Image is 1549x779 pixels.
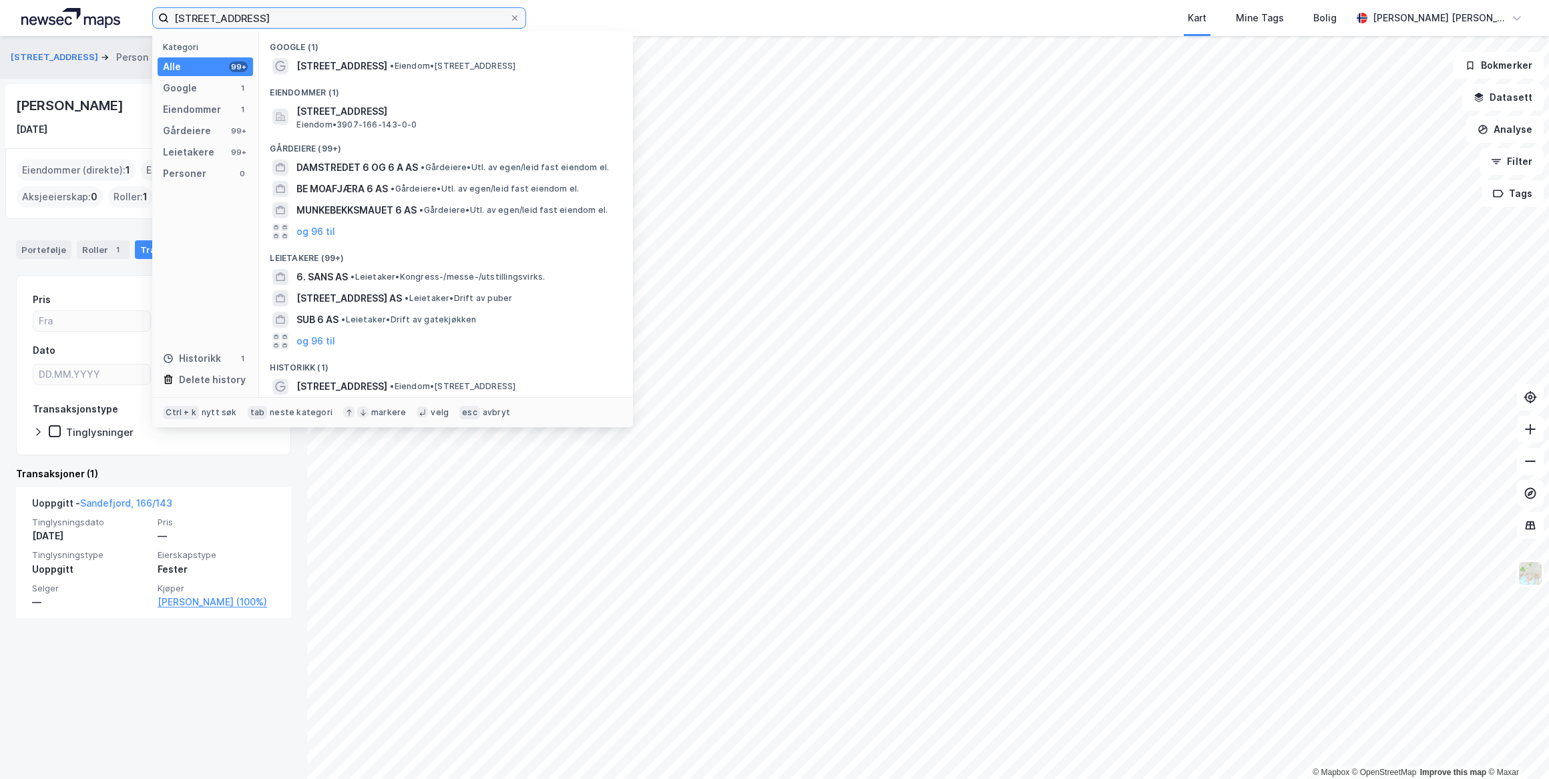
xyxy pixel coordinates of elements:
[163,42,253,52] div: Kategori
[390,381,394,391] span: •
[11,51,101,64] button: [STREET_ADDRESS]
[163,144,214,160] div: Leietakere
[135,240,226,259] div: Transaksjoner
[33,311,150,331] input: Fra
[1373,10,1506,26] div: [PERSON_NAME] [PERSON_NAME]
[32,495,172,517] div: Uoppgitt -
[66,426,134,439] div: Tinglysninger
[237,353,248,364] div: 1
[33,292,51,308] div: Pris
[237,104,248,115] div: 1
[169,8,509,28] input: Søk på adresse, matrikkel, gårdeiere, leietakere eller personer
[229,61,248,72] div: 99+
[259,77,633,101] div: Eiendommer (1)
[296,119,417,130] span: Eiendom • 3907-166-143-0-0
[229,147,248,158] div: 99+
[431,407,449,418] div: velg
[126,162,130,178] span: 1
[1482,715,1549,779] iframe: Chat Widget
[16,95,126,116] div: [PERSON_NAME]
[259,133,633,157] div: Gårdeiere (99+)
[1454,52,1544,79] button: Bokmerker
[419,205,423,215] span: •
[77,240,130,259] div: Roller
[259,31,633,55] div: Google (1)
[296,202,417,218] span: MUNKEBEKKSMAUET 6 AS
[1518,561,1543,586] img: Z
[1313,10,1337,26] div: Bolig
[351,272,355,282] span: •
[202,407,237,418] div: nytt søk
[143,189,148,205] span: 1
[237,168,248,179] div: 0
[371,407,406,418] div: markere
[296,378,387,395] span: [STREET_ADDRESS]
[116,49,148,65] div: Person
[1480,148,1544,175] button: Filter
[163,59,181,75] div: Alle
[405,293,409,303] span: •
[390,381,515,392] span: Eiendom • [STREET_ADDRESS]
[421,162,425,172] span: •
[32,583,150,594] span: Selger
[405,293,512,304] span: Leietaker • Drift av puber
[341,314,476,325] span: Leietaker • Drift av gatekjøkken
[158,561,275,577] div: Fester
[351,272,545,282] span: Leietaker • Kongress-/messe-/utstillingsvirks.
[108,186,153,208] div: Roller :
[163,80,197,96] div: Google
[16,466,291,482] div: Transaksjoner (1)
[229,125,248,136] div: 99+
[163,166,206,182] div: Personer
[158,594,275,610] a: [PERSON_NAME] (100%)
[296,290,402,306] span: [STREET_ADDRESS] AS
[33,364,150,384] input: DD.MM.YYYY
[32,561,150,577] div: Uoppgitt
[259,352,633,376] div: Historikk (1)
[16,121,47,138] div: [DATE]
[296,224,335,240] button: og 96 til
[80,497,172,509] a: Sandefjord, 166/143
[248,406,268,419] div: tab
[296,269,348,285] span: 6. SANS AS
[21,8,120,28] img: logo.a4113a55bc3d86da70a041830d287a7e.svg
[1462,84,1544,111] button: Datasett
[296,312,339,328] span: SUB 6 AS
[141,160,270,181] div: Eiendommer (Indirekte) :
[32,528,150,544] div: [DATE]
[391,184,579,194] span: Gårdeiere • Utl. av egen/leid fast eiendom el.
[1466,116,1544,143] button: Analyse
[296,103,617,119] span: [STREET_ADDRESS]
[391,184,395,194] span: •
[1188,10,1206,26] div: Kart
[32,517,150,528] span: Tinglysningsdato
[158,528,275,544] div: —
[17,160,136,181] div: Eiendommer (direkte) :
[1236,10,1284,26] div: Mine Tags
[32,549,150,561] span: Tinglysningstype
[296,160,418,176] span: DAMSTREDET 6 OG 6 A AS
[158,583,275,594] span: Kjøper
[296,58,387,74] span: [STREET_ADDRESS]
[158,517,275,528] span: Pris
[1482,180,1544,207] button: Tags
[270,407,333,418] div: neste kategori
[459,406,480,419] div: esc
[483,407,510,418] div: avbryt
[91,189,97,205] span: 0
[163,350,221,366] div: Historikk
[158,549,275,561] span: Eierskapstype
[179,372,246,388] div: Delete history
[1352,768,1417,777] a: OpenStreetMap
[259,242,633,266] div: Leietakere (99+)
[237,83,248,93] div: 1
[1482,715,1549,779] div: Kontrollprogram for chat
[419,205,608,216] span: Gårdeiere • Utl. av egen/leid fast eiendom el.
[296,333,335,349] button: og 96 til
[163,123,211,139] div: Gårdeiere
[17,186,103,208] div: Aksjeeierskap :
[33,342,55,358] div: Dato
[421,162,609,173] span: Gårdeiere • Utl. av egen/leid fast eiendom el.
[16,240,71,259] div: Portefølje
[163,406,199,419] div: Ctrl + k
